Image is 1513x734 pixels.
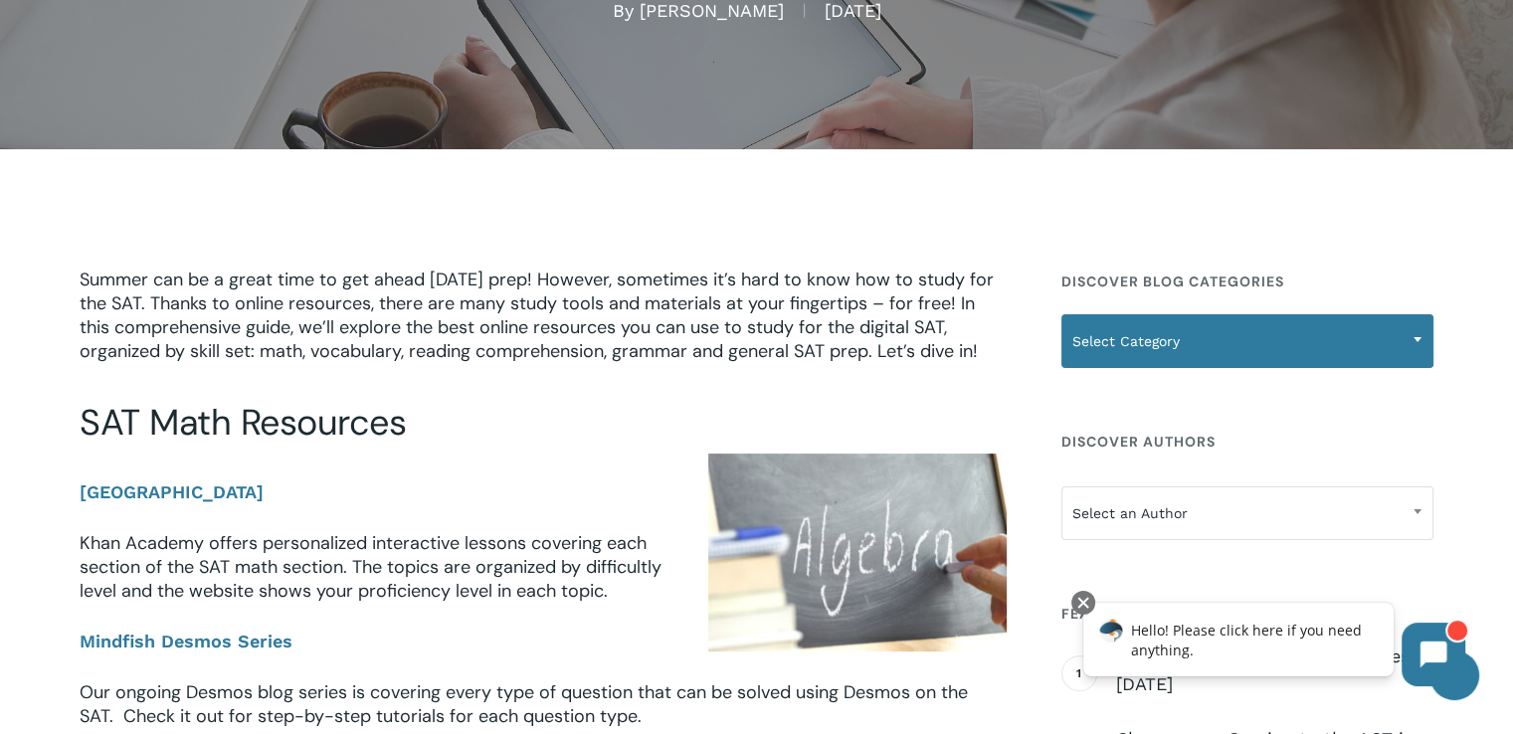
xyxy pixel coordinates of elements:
span: SAT Math Resources [80,399,406,446]
b: [GEOGRAPHIC_DATA] [80,481,264,502]
span: Our ongoing Desmos blog series is covering every type of question that can be solved using Desmos... [80,680,968,728]
h4: Featured Content [1061,596,1433,632]
a: [GEOGRAPHIC_DATA] [80,480,270,504]
span: [DATE] [804,4,901,18]
span: Select an Author [1062,492,1432,534]
span: Khan Academy offers personalized interactive lessons covering each section of the SAT math sectio... [80,531,662,603]
span: By [613,4,634,18]
span: Select an Author [1061,486,1433,540]
iframe: Chatbot [1062,587,1485,706]
img: SAT study resources math [708,454,1007,651]
a: Mindfish Desmos Series [80,630,298,653]
span: Select Category [1061,314,1433,368]
b: Mindfish Desmos Series [80,631,292,651]
h4: Discover Blog Categories [1061,264,1433,299]
span: Summer can be a great time to get ahead [DATE] prep! However, sometimes it’s hard to know how to ... [80,268,994,363]
h4: Discover Authors [1061,424,1433,459]
span: Select Category [1062,320,1432,362]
